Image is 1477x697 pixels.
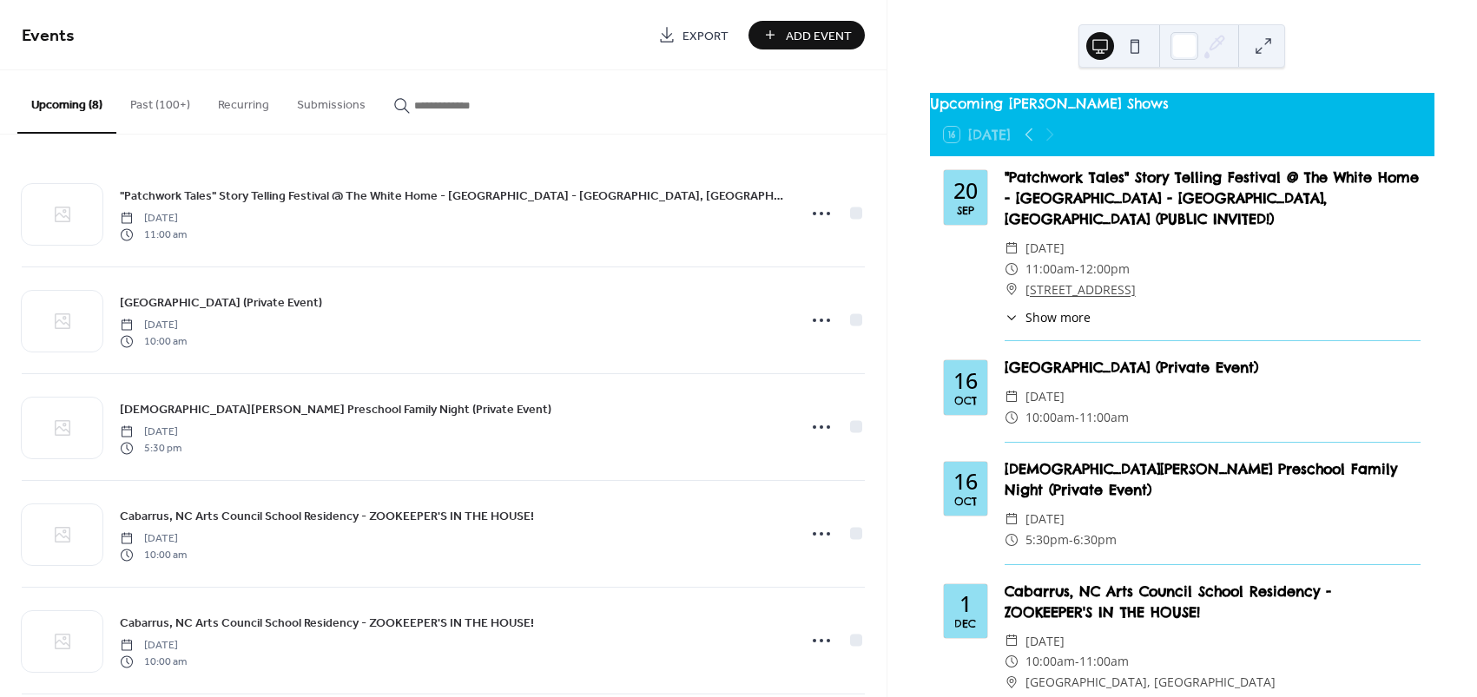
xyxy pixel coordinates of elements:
[283,70,379,132] button: Submissions
[120,531,187,547] span: [DATE]
[1025,259,1075,279] span: 11:00am
[953,370,978,391] div: 16
[120,186,786,206] a: "Patchwork Tales" Story Telling Festival @ The White Home - [GEOGRAPHIC_DATA] - [GEOGRAPHIC_DATA]...
[120,318,187,333] span: [DATE]
[1005,308,1019,326] div: ​
[120,293,322,312] a: [GEOGRAPHIC_DATA] (Private Event)
[120,440,181,456] span: 5:30 pm
[1079,407,1129,428] span: 11:00am
[1005,279,1019,300] div: ​
[120,399,551,419] a: [DEMOGRAPHIC_DATA][PERSON_NAME] Preschool Family Night (Private Event)
[954,496,977,507] div: Oct
[1025,279,1136,300] a: [STREET_ADDRESS]
[120,613,534,633] a: Cabarrus, NC Arts Council School Residency - ZOOKEEPER'S IN THE HOUSE!
[1025,238,1065,259] span: [DATE]
[120,654,187,669] span: 10:00 am
[1075,259,1079,279] span: -
[1025,407,1075,428] span: 10:00am
[954,395,977,406] div: Oct
[1005,672,1019,693] div: ​
[1005,631,1019,652] div: ​
[1025,631,1065,652] span: [DATE]
[204,70,283,132] button: Recurring
[1005,407,1019,428] div: ​
[1025,308,1091,326] span: Show more
[953,180,978,201] div: 20
[1025,386,1065,407] span: [DATE]
[1005,259,1019,279] div: ​
[1025,651,1075,672] span: 10:00am
[1005,509,1019,529] div: ​
[1005,357,1421,378] div: [GEOGRAPHIC_DATA] (Private Event)
[748,21,865,49] button: Add Event
[120,638,187,654] span: [DATE]
[1005,529,1019,550] div: ​
[120,187,786,206] span: "Patchwork Tales" Story Telling Festival @ The White Home - [GEOGRAPHIC_DATA] - [GEOGRAPHIC_DATA]...
[954,618,976,629] div: Dec
[120,547,187,562] span: 10:00 am
[786,27,852,45] span: Add Event
[1005,386,1019,407] div: ​
[957,205,974,216] div: Sep
[120,506,534,526] a: Cabarrus, NC Arts Council School Residency - ZOOKEEPER'S IN THE HOUSE!
[930,93,1434,114] div: Upcoming [PERSON_NAME] Shows
[682,27,729,45] span: Export
[1075,651,1079,672] span: -
[1079,651,1129,672] span: 11:00am
[1079,259,1130,279] span: 12:00pm
[1069,529,1073,550] span: -
[120,227,187,242] span: 11:00 am
[120,424,181,440] span: [DATE]
[120,211,187,227] span: [DATE]
[1073,529,1117,550] span: 6:30pm
[120,401,551,419] span: [DEMOGRAPHIC_DATA][PERSON_NAME] Preschool Family Night (Private Event)
[953,470,978,492] div: 16
[120,508,534,526] span: Cabarrus, NC Arts Council School Residency - ZOOKEEPER'S IN THE HOUSE!
[1005,167,1421,229] div: "Patchwork Tales" Story Telling Festival @ The White Home - [GEOGRAPHIC_DATA] - [GEOGRAPHIC_DATA]...
[1005,308,1091,326] button: ​Show more
[959,593,972,615] div: 1
[1075,407,1079,428] span: -
[17,70,116,134] button: Upcoming (8)
[1005,651,1019,672] div: ​
[1025,529,1069,550] span: 5:30pm
[1025,509,1065,529] span: [DATE]
[1005,238,1019,259] div: ​
[120,615,534,633] span: Cabarrus, NC Arts Council School Residency - ZOOKEEPER'S IN THE HOUSE!
[1025,672,1276,693] span: [GEOGRAPHIC_DATA], [GEOGRAPHIC_DATA]
[1005,581,1421,622] div: Cabarrus, NC Arts Council School Residency - ZOOKEEPER'S IN THE HOUSE!
[116,70,204,132] button: Past (100+)
[22,19,75,53] span: Events
[1005,458,1421,500] div: [DEMOGRAPHIC_DATA][PERSON_NAME] Preschool Family Night (Private Event)
[645,21,742,49] a: Export
[120,294,322,312] span: [GEOGRAPHIC_DATA] (Private Event)
[120,333,187,349] span: 10:00 am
